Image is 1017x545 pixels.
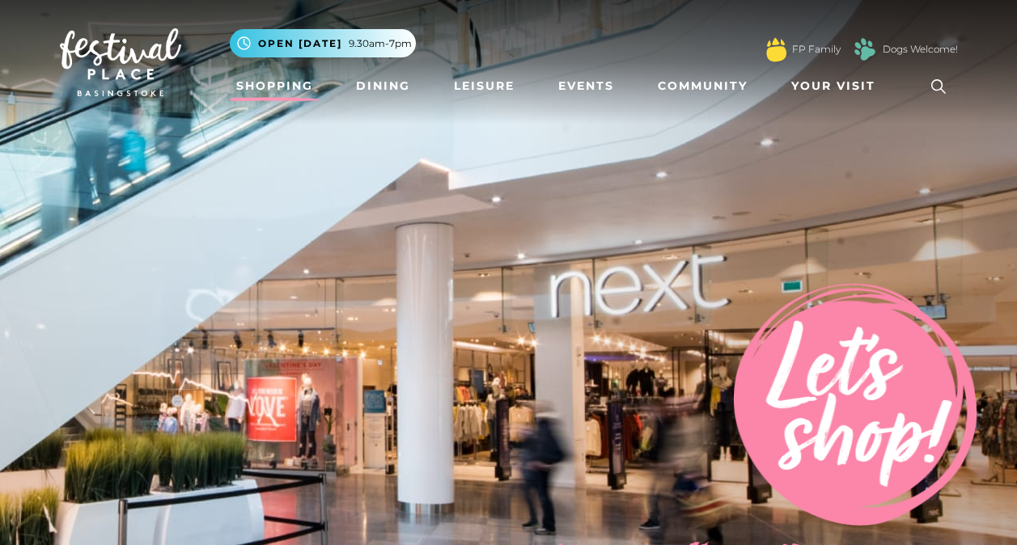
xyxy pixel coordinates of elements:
a: FP Family [792,42,841,57]
span: 9.30am-7pm [349,36,412,51]
a: Community [651,71,754,101]
a: Dining [350,71,417,101]
button: Open [DATE] 9.30am-7pm [230,29,416,57]
a: Shopping [230,71,320,101]
span: Your Visit [791,78,875,95]
a: Your Visit [785,71,890,101]
span: Open [DATE] [258,36,342,51]
img: Festival Place Logo [60,28,181,96]
a: Dogs Welcome! [883,42,958,57]
a: Leisure [447,71,521,101]
a: Events [552,71,621,101]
